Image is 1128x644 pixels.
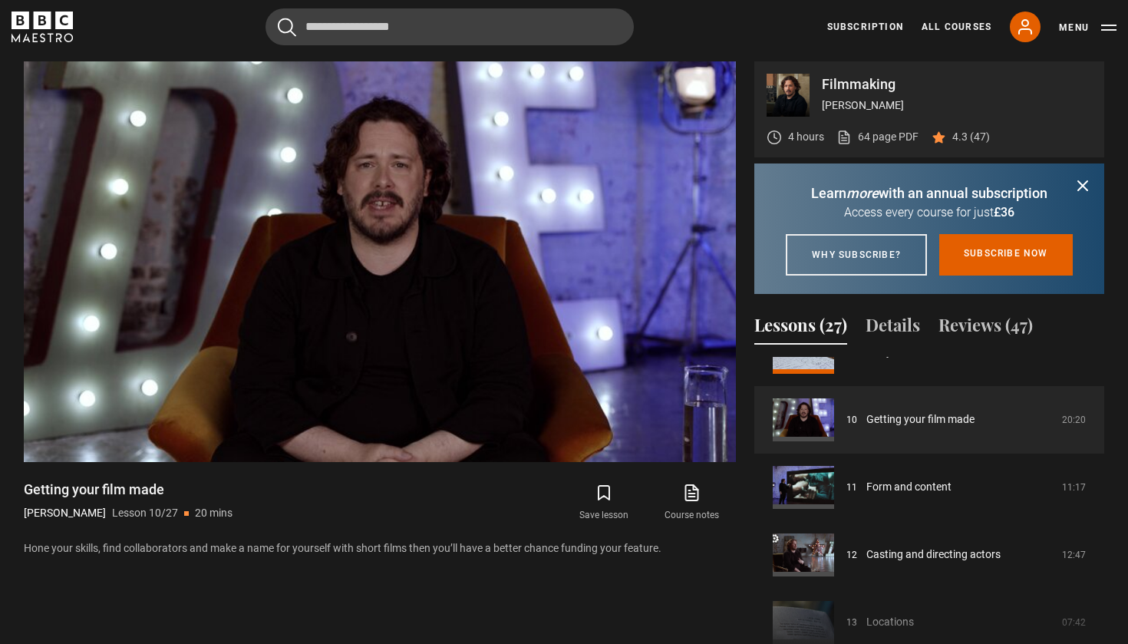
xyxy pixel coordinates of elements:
button: Lessons (27) [754,312,847,345]
a: Storyboards and animatics [866,344,995,360]
a: Casting and directing actors [866,547,1001,563]
i: more [846,185,879,201]
button: Submit the search query [278,18,296,37]
button: Reviews (47) [938,312,1033,345]
a: Subscription [827,20,903,34]
p: Filmmaking [822,78,1092,91]
a: Getting your film made [866,411,975,428]
p: 4.3 (47) [952,129,990,145]
a: Why subscribe? [786,234,927,276]
a: All Courses [922,20,991,34]
a: Form and content [866,479,952,495]
svg: BBC Maestro [12,12,73,42]
a: Course notes [648,481,736,525]
button: Save lesson [560,481,648,525]
p: Learn with an annual subscription [773,183,1086,203]
input: Search [266,8,634,45]
a: Subscribe now [939,234,1073,276]
p: Lesson 10/27 [112,505,178,521]
button: Details [866,312,920,345]
p: Hone your skills, find collaborators and make a name for yourself with short films then you’ll ha... [24,540,736,556]
p: 4 hours [788,129,824,145]
span: £36 [994,205,1014,220]
button: Toggle navigation [1059,20,1116,35]
video-js: Video Player [24,61,736,462]
a: 64 page PDF [836,129,919,145]
p: Access every course for just [773,203,1086,222]
h1: Getting your film made [24,481,233,499]
p: [PERSON_NAME] [24,505,106,521]
p: [PERSON_NAME] [822,97,1092,114]
p: 20 mins [195,505,233,521]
